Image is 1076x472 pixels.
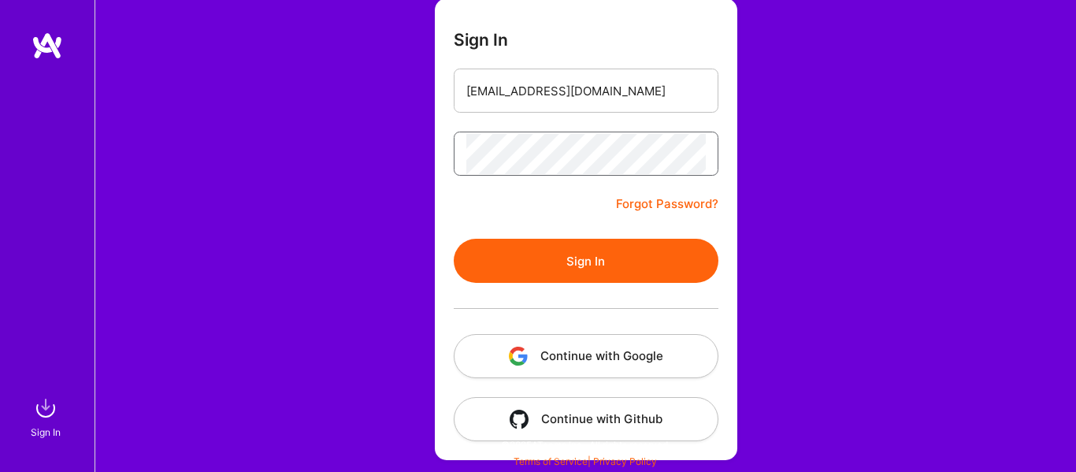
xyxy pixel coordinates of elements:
[31,424,61,440] div: Sign In
[33,392,61,440] a: sign inSign In
[510,410,529,429] img: icon
[514,455,588,467] a: Terms of Service
[454,334,718,378] button: Continue with Google
[454,397,718,441] button: Continue with Github
[514,455,657,467] span: |
[593,455,657,467] a: Privacy Policy
[454,239,718,283] button: Sign In
[30,392,61,424] img: sign in
[509,347,528,366] img: icon
[32,32,63,60] img: logo
[466,71,706,111] input: Email...
[454,30,508,50] h3: Sign In
[95,425,1076,464] div: © 2025 ATeams Inc., All rights reserved.
[616,195,718,214] a: Forgot Password?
